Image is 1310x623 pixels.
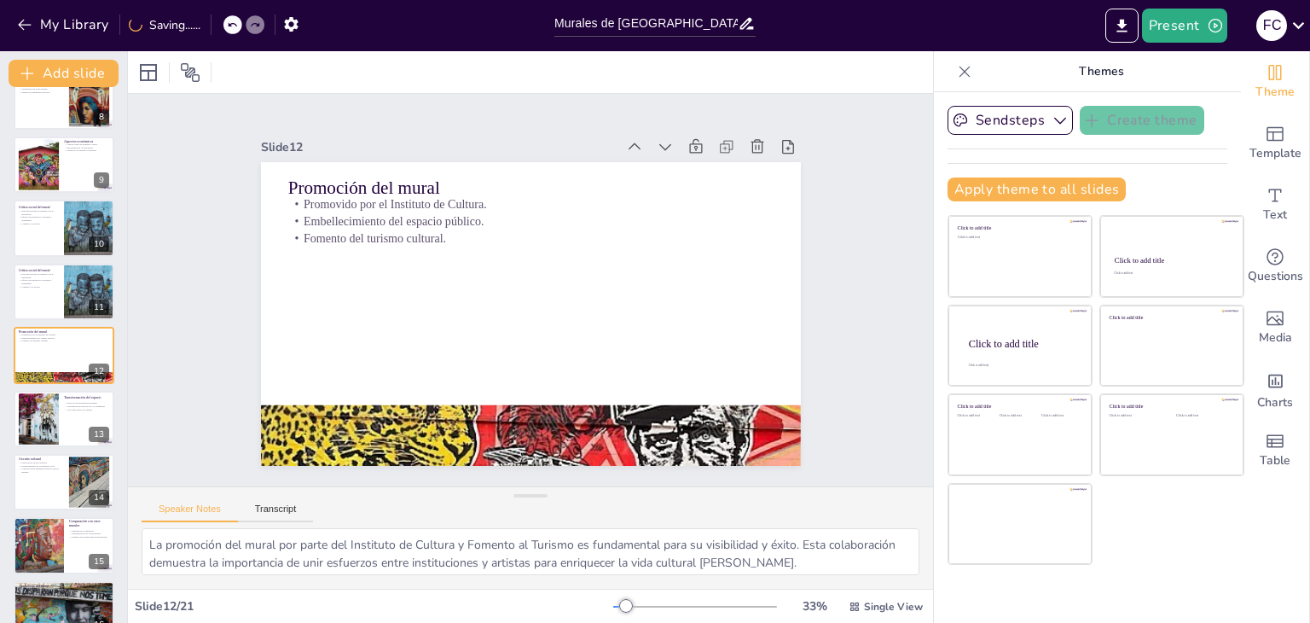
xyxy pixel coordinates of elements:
[19,87,64,90] p: Celebración de la diversidad.
[19,457,64,462] p: Circuito cultural
[64,405,109,408] p: Apropiación del espacio por la comunidad.
[14,327,114,383] div: 12
[1000,414,1038,418] div: Click to add text
[1115,256,1228,265] div: Click to add title
[19,90,64,94] p: Símbolo de identidad colectiva.
[9,60,119,87] button: Add slide
[978,51,1224,92] p: Themes
[1263,206,1287,224] span: Text
[89,427,109,442] div: 13
[19,461,64,464] p: Parte de un circuito cultural.
[345,86,799,307] p: Promoción del mural
[958,404,1080,410] div: Click to add title
[1241,113,1309,174] div: Add ready made slides
[1256,9,1287,43] button: F C
[64,149,109,153] p: Desarrollo económico sostenible.
[1114,272,1227,276] div: Click to add text
[64,139,109,144] p: Aspectos económicos
[129,17,200,33] div: Saving......
[69,533,109,536] p: Diferenciación de otros murales.
[1241,236,1309,297] div: Get real-time input from your audience
[333,121,784,335] p: Embellecimiento del espacio público.
[19,336,109,340] p: Embellecimiento del espacio público.
[19,204,59,209] p: Crítica social del mural
[69,529,109,533] p: Enfoque en el equilibrio.
[958,236,1080,240] div: Click to add text
[1241,420,1309,481] div: Add a table
[864,600,923,614] span: Single View
[948,106,1073,135] button: Sendsteps
[69,519,109,528] p: Comparación con otros murales
[340,106,791,319] p: Promovido por el Instituto de Cultura.
[64,394,109,399] p: Transformación del espacio
[1176,414,1230,418] div: Click to add text
[1241,51,1309,113] div: Change the overall theme
[19,279,59,285] p: Efectos del desarrollo económico desmedido.
[19,209,59,215] p: Desconexión del ser humano con la naturaleza.
[135,59,162,86] div: Layout
[339,42,670,201] div: Slide 12
[89,364,109,379] div: 12
[142,504,238,522] button: Speaker Notes
[14,454,114,510] div: 14
[1142,9,1227,43] button: Present
[64,408,109,411] p: Arte como motor de cambio.
[969,364,1076,367] div: Click to add body
[958,414,996,418] div: Click to add text
[19,464,64,468] p: Fortalecimiento de la identidad local.
[14,73,114,130] div: 8
[89,554,109,569] div: 15
[89,490,109,505] div: 14
[969,337,1078,349] div: Click to add title
[238,504,314,522] button: Transcript
[19,329,109,335] p: Promoción del mural
[89,236,109,252] div: 10
[64,146,109,149] p: Importancia de la agricultura.
[14,200,114,256] div: 10
[1259,329,1292,347] span: Media
[794,598,835,614] div: 33 %
[327,137,777,350] p: Fomento del turismo cultural.
[94,172,109,188] div: 9
[69,536,109,539] p: Ejemplo en el panorama del muralismo.
[14,264,114,320] div: 11
[1249,144,1301,163] span: Template
[180,62,200,83] span: Position
[1248,267,1303,286] span: Questions
[1241,174,1309,236] div: Add text boxes
[19,468,64,474] p: Creación de un ambiente atractivo para el turismo.
[94,109,109,125] div: 8
[14,517,114,574] div: 15
[1105,9,1139,43] button: Export to PowerPoint
[1256,10,1287,41] div: F C
[19,268,59,273] p: Crítica social del mural
[19,591,109,594] p: Cuidado de la tierra.
[1260,451,1290,470] span: Table
[1110,404,1232,410] div: Click to add title
[19,593,109,597] p: Valoración de las tradiciones culturales.
[64,401,109,405] p: Proyecto de revitalización urbana.
[19,222,59,225] p: Llamado a la acción.
[19,272,59,278] p: Desconexión del ser humano con la naturaleza.
[1241,358,1309,420] div: Add charts and graphs
[19,285,59,288] p: Llamado a la acción.
[64,143,109,146] p: Vínculo entre ser humano y tierra.
[948,178,1126,201] button: Apply theme to all slides
[19,340,109,343] p: Fomento del turismo cultural.
[1255,83,1295,102] span: Theme
[1110,314,1232,320] div: Click to add title
[19,334,109,337] p: Promovido por el Instituto de Cultura.
[19,587,109,591] p: Relación entre personas y territorio.
[13,11,116,38] button: My Library
[1041,414,1080,418] div: Click to add text
[1080,106,1204,135] button: Create theme
[14,391,114,447] div: 13
[1110,414,1163,418] div: Click to add text
[19,215,59,221] p: Efectos del desarrollo económico desmedido.
[14,137,114,193] div: 9
[19,583,109,588] p: Aprendizaje del mural
[142,528,919,575] textarea: La promoción del mural por parte del Instituto de Cultura y Fomento al Turismo es fundamental par...
[1241,297,1309,358] div: Add images, graphics, shapes or video
[1257,393,1293,412] span: Charts
[958,225,1080,231] div: Click to add title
